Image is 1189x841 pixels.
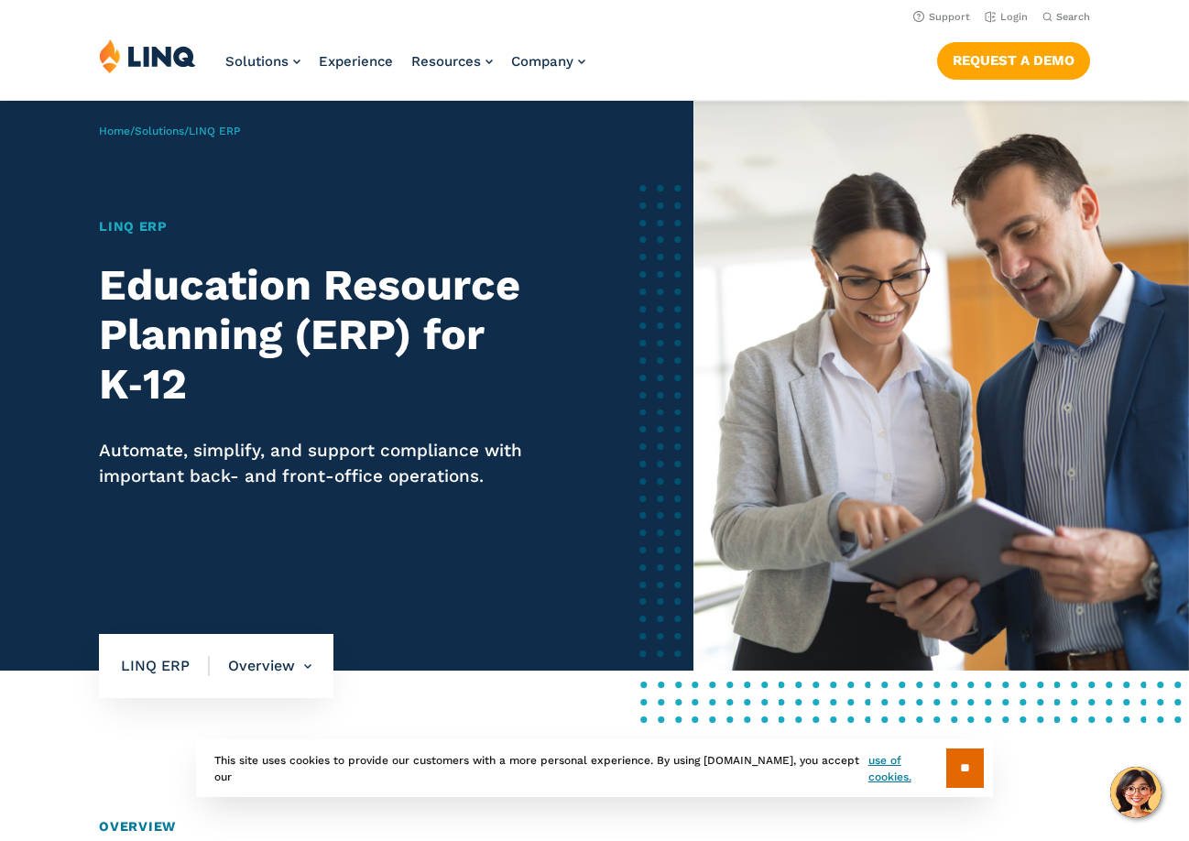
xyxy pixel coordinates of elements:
[985,11,1028,23] a: Login
[937,42,1090,79] a: Request a Demo
[913,11,970,23] a: Support
[121,656,210,676] span: LINQ ERP
[99,217,567,237] h1: LINQ ERP
[937,38,1090,79] nav: Button Navigation
[99,125,241,137] span: / /
[135,125,184,137] a: Solutions
[189,125,241,137] span: LINQ ERP
[99,38,196,73] img: LINQ | K‑12 Software
[693,101,1189,671] img: ERP Banner
[411,53,481,70] span: Resources
[225,38,585,99] nav: Primary Navigation
[868,752,946,785] a: use of cookies.
[99,817,1090,837] h2: Overview
[319,53,393,70] a: Experience
[511,53,585,70] a: Company
[225,53,300,70] a: Solutions
[411,53,493,70] a: Resources
[99,260,567,409] h2: Education Resource Planning (ERP) for K‑12
[511,53,573,70] span: Company
[99,438,567,487] p: Automate, simplify, and support compliance with important back- and front-office operations.
[1056,11,1090,23] span: Search
[225,53,289,70] span: Solutions
[1042,10,1090,24] button: Open Search Bar
[1110,767,1162,818] button: Hello, have a question? Let’s chat.
[196,739,993,797] div: This site uses cookies to provide our customers with a more personal experience. By using [DOMAIN...
[99,125,130,137] a: Home
[210,634,311,698] li: Overview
